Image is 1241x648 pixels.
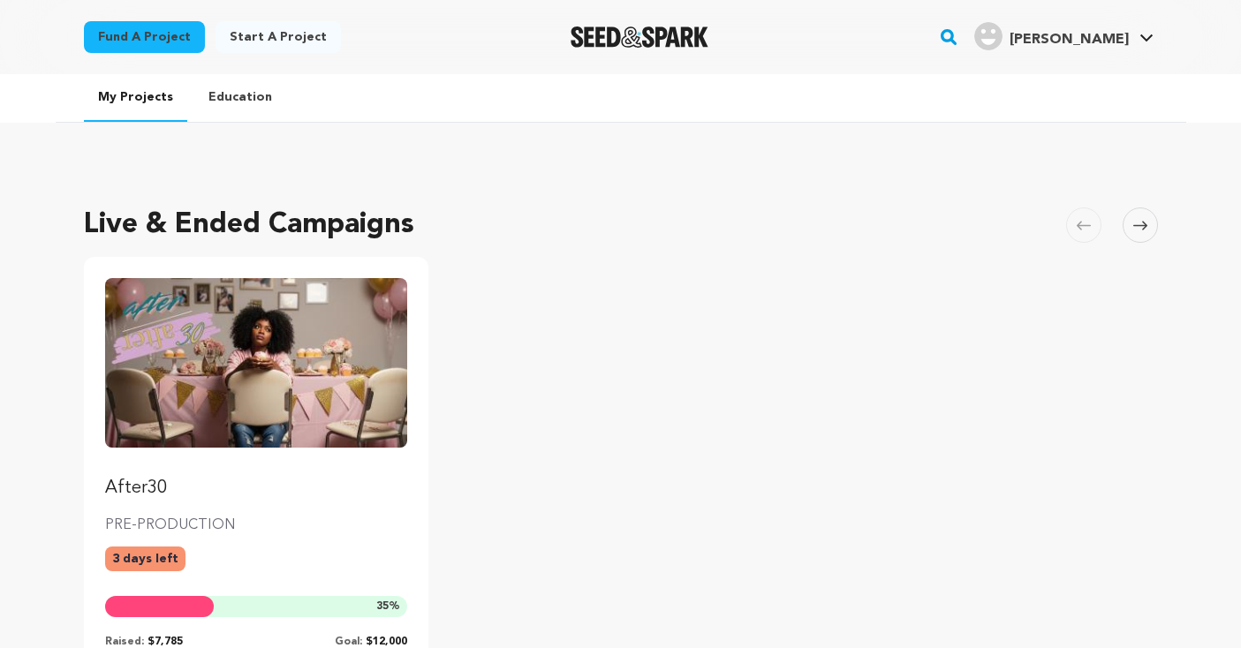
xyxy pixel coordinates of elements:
p: 3 days left [105,546,185,571]
span: 35 [376,601,389,612]
a: Fund a project [84,21,205,53]
span: $12,000 [366,637,407,647]
a: Fund After30 [105,278,408,501]
span: Raised: [105,637,144,647]
span: Goal: [335,637,362,647]
p: PRE-PRODUCTION [105,515,408,536]
a: Start a project [216,21,341,53]
img: user.png [974,22,1003,50]
h2: Live & Ended Campaigns [84,204,414,246]
a: My Projects [84,74,187,122]
span: % [376,599,400,614]
span: Dawana S.'s Profile [971,19,1157,56]
span: $7,785 [148,637,183,647]
img: Seed&Spark Logo Dark Mode [571,26,709,48]
a: Education [194,74,286,120]
a: Seed&Spark Homepage [571,26,709,48]
span: [PERSON_NAME] [1010,33,1129,47]
div: Dawana S.'s Profile [974,22,1129,50]
p: After30 [105,476,408,501]
a: Dawana S.'s Profile [971,19,1157,50]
